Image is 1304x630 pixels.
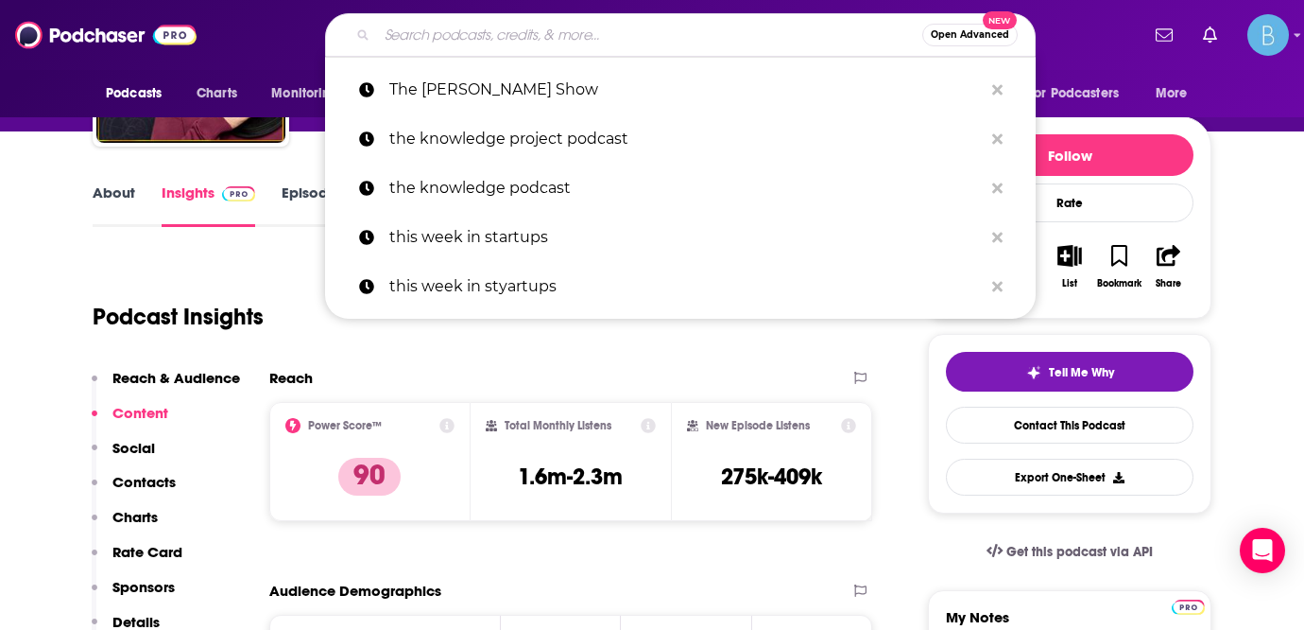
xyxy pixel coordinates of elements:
p: 90 [338,458,401,496]
button: open menu [258,76,363,112]
button: Social [92,439,155,474]
button: Share [1144,233,1193,301]
a: Episodes838 [282,184,377,227]
img: Podchaser Pro [1172,600,1205,615]
a: Pro website [1172,597,1205,615]
div: Share [1156,278,1181,289]
button: Rate Card [92,543,182,578]
a: the knowledge podcast [325,164,1036,213]
button: Sponsors [92,578,175,613]
div: Open Intercom Messenger [1240,528,1285,573]
img: Podchaser Pro [222,186,255,201]
span: New [983,11,1017,29]
p: this week in startups [389,213,983,262]
span: More [1156,80,1188,107]
button: Follow [946,134,1193,176]
button: Reach & Audience [92,369,240,404]
h2: Reach [269,369,313,387]
a: InsightsPodchaser Pro [162,184,255,227]
a: this week in startups [325,213,1036,262]
button: Open AdvancedNew [922,24,1018,46]
p: Reach & Audience [112,369,240,387]
h2: Audience Demographics [269,582,441,600]
button: Content [92,404,168,439]
p: Rate Card [112,543,182,561]
span: For Podcasters [1028,80,1119,107]
button: Export One-Sheet [946,459,1193,496]
button: Contacts [92,473,176,508]
p: Contacts [112,473,176,491]
a: Get this podcast via API [971,529,1168,575]
a: About [93,184,135,227]
button: Bookmark [1094,233,1143,301]
p: Sponsors [112,578,175,596]
span: Charts [197,80,237,107]
a: Charts [184,76,249,112]
span: Tell Me Why [1049,365,1114,380]
h2: New Episode Listens [706,419,810,432]
img: User Profile [1247,14,1289,56]
img: tell me why sparkle [1026,365,1041,380]
button: open menu [1142,76,1211,112]
div: Rate [946,184,1193,222]
div: Bookmark [1097,278,1141,289]
p: Charts [112,508,158,526]
h1: Podcast Insights [93,303,264,331]
h3: 275k-409k [721,463,822,491]
h2: Total Monthly Listens [505,419,611,432]
span: Open Advanced [931,30,1009,40]
button: Show profile menu [1247,14,1289,56]
a: Show notifications dropdown [1148,19,1180,51]
a: Show notifications dropdown [1195,19,1225,51]
button: tell me why sparkleTell Me Why [946,352,1193,392]
div: List [1062,278,1077,289]
button: List [1045,233,1094,301]
p: The Tim Ferriss Show [389,65,983,114]
span: Monitoring [271,80,338,107]
span: Logged in as BLASTmedia [1247,14,1289,56]
h3: 1.6m-2.3m [518,463,623,491]
p: Social [112,439,155,457]
img: Podchaser - Follow, Share and Rate Podcasts [15,17,197,53]
input: Search podcasts, credits, & more... [377,20,922,50]
a: the knowledge project podcast [325,114,1036,164]
p: the knowledge project podcast [389,114,983,164]
h2: Power Score™ [308,419,382,432]
button: open menu [1016,76,1146,112]
div: Search podcasts, credits, & more... [325,13,1036,57]
a: this week in styartups [325,262,1036,311]
button: open menu [93,76,186,112]
span: Podcasts [106,80,162,107]
p: this week in styartups [389,262,983,311]
button: Charts [92,508,158,543]
p: Content [112,404,168,422]
a: Contact This Podcast [946,407,1193,444]
a: The [PERSON_NAME] Show [325,65,1036,114]
span: Get this podcast via API [1006,544,1153,560]
p: the knowledge podcast [389,164,983,213]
